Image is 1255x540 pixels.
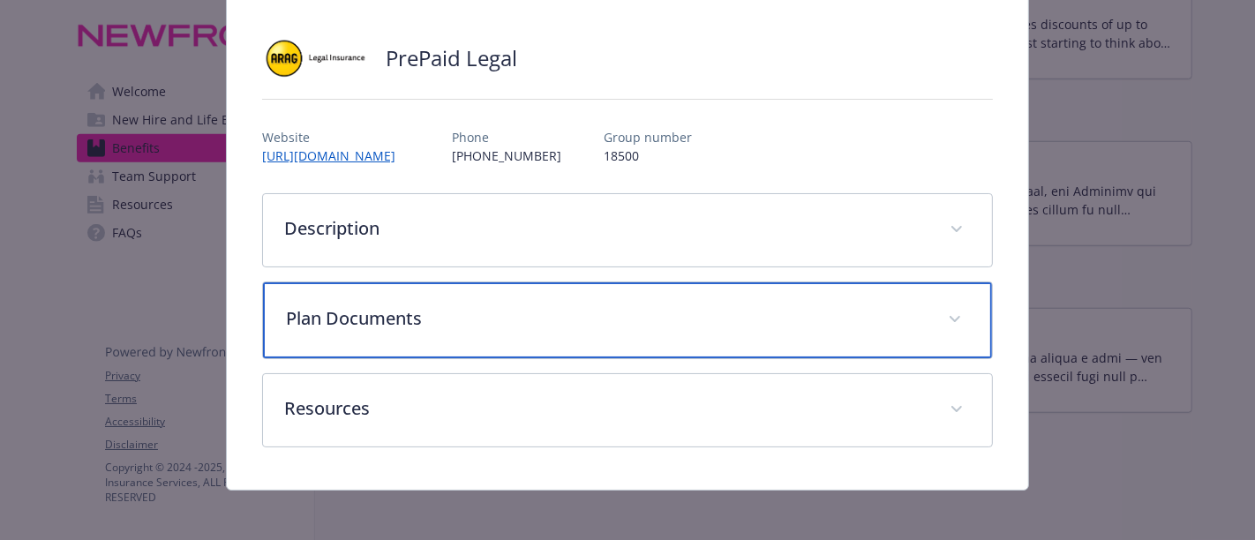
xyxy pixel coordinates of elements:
[263,374,992,446] div: Resources
[452,128,561,146] p: Phone
[386,43,517,73] h2: PrePaid Legal
[262,128,410,146] p: Website
[452,146,561,165] p: [PHONE_NUMBER]
[284,215,928,242] p: Description
[263,194,992,266] div: Description
[284,395,928,422] p: Resources
[604,146,692,165] p: 18500
[604,128,692,146] p: Group number
[262,32,368,85] img: ARAG Insurance Company
[263,282,992,358] div: Plan Documents
[286,305,927,332] p: Plan Documents
[262,147,410,164] a: [URL][DOMAIN_NAME]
